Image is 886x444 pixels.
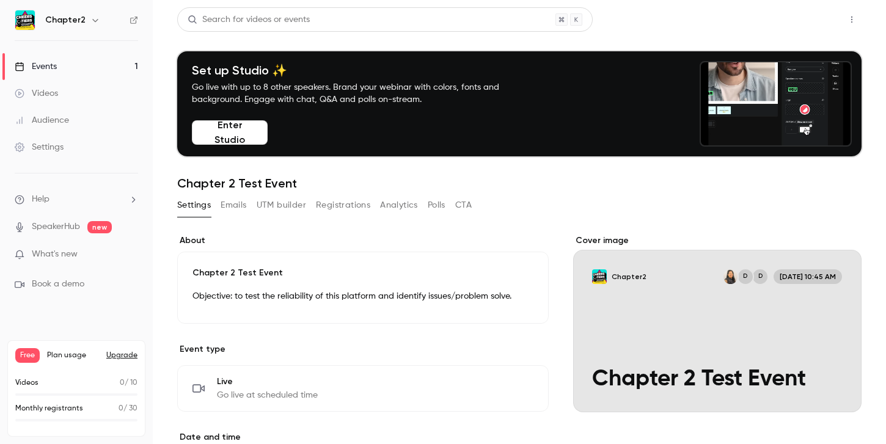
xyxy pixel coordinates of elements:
span: 0 [119,405,123,412]
button: Analytics [380,195,418,215]
p: Chapter 2 Test Event [192,267,533,279]
div: Events [15,60,57,73]
div: Audience [15,114,69,126]
button: Enter Studio [192,120,268,145]
li: help-dropdown-opener [15,193,138,206]
p: Go live with up to 8 other speakers. Brand your webinar with colors, fonts and background. Engage... [192,81,528,106]
section: Cover image [573,235,862,412]
button: UTM builder [257,195,306,215]
div: Videos [15,87,58,100]
span: 0 [120,379,125,387]
button: Settings [177,195,211,215]
span: Help [32,193,49,206]
span: Plan usage [47,351,99,360]
span: Go live at scheduled time [217,389,318,401]
span: Live [217,376,318,388]
p: Monthly registrants [15,403,83,414]
p: Event type [177,343,549,355]
h4: Set up Studio ✨ [192,63,528,78]
button: Upgrade [106,351,137,360]
p: Objective: to test the reliability of this platform and identify issues/problem solve. [192,289,533,304]
button: Registrations [316,195,370,215]
label: Date and time [177,431,549,443]
h1: Chapter 2 Test Event [177,176,862,191]
button: Share [784,7,832,32]
button: Polls [428,195,445,215]
span: Free [15,348,40,363]
button: CTA [455,195,472,215]
img: Chapter2 [15,10,35,30]
span: What's new [32,248,78,261]
h6: Chapter2 [45,14,86,26]
button: Emails [221,195,246,215]
a: SpeakerHub [32,220,80,233]
label: About [177,235,549,247]
label: Cover image [573,235,862,247]
p: / 30 [119,403,137,414]
p: Videos [15,377,38,388]
span: Book a demo [32,278,84,291]
div: Search for videos or events [188,13,310,26]
p: / 10 [120,377,137,388]
span: new [87,221,112,233]
iframe: Noticeable Trigger [123,249,138,260]
div: Settings [15,141,64,153]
